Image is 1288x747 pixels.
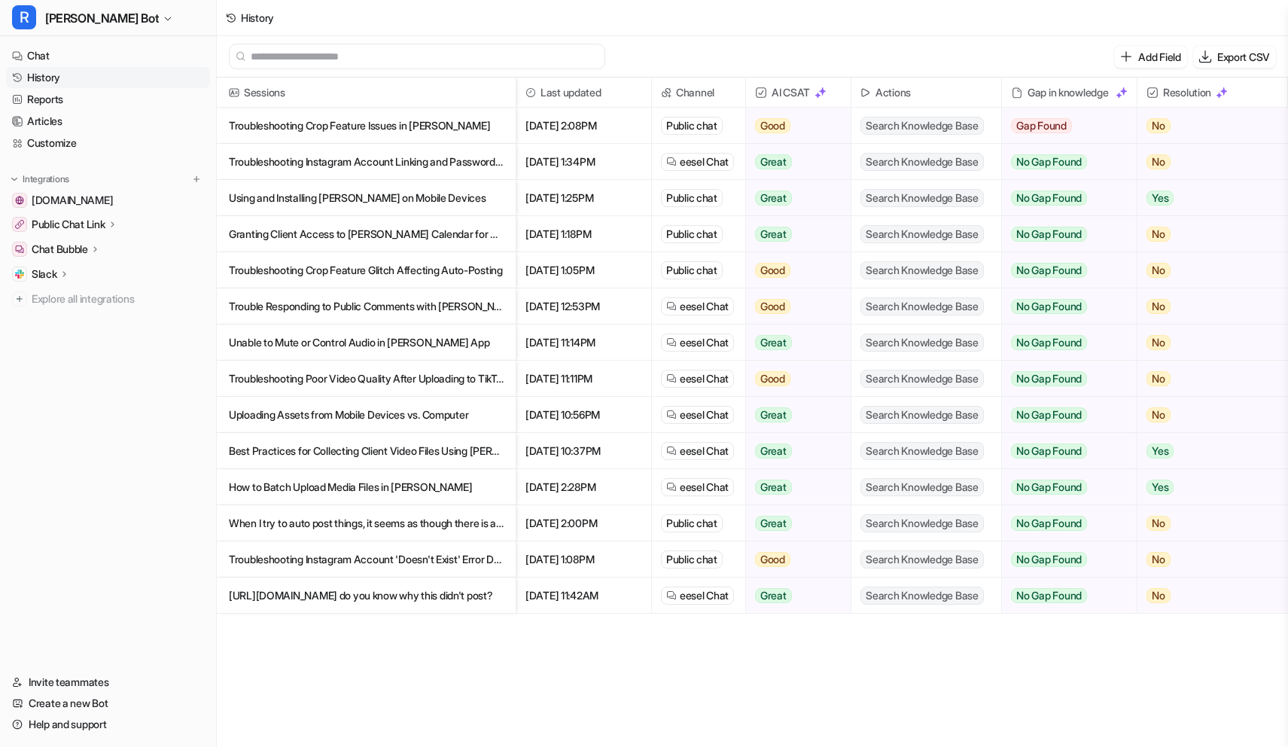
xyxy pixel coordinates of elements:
img: Public Chat Link [15,220,24,229]
button: No Gap Found [1002,325,1125,361]
button: Great [746,325,842,361]
p: Unable to Mute or Control Audio in [PERSON_NAME] App [229,325,504,361]
span: Search Knowledge Base [860,442,984,460]
button: Great [746,505,842,541]
button: Good [746,541,842,578]
button: Great [746,397,842,433]
img: eeselChat [666,590,677,601]
button: Great [746,469,842,505]
p: When I try to auto post things, it seems as though there is a glitch. [229,505,504,541]
button: Export CSV [1193,46,1276,68]
a: Invite teammates [6,672,210,693]
span: No [1146,371,1171,386]
button: Great [746,144,842,180]
span: [DOMAIN_NAME] [32,193,113,208]
span: [DATE] 2:08PM [522,108,645,144]
img: explore all integrations [12,291,27,306]
a: getrella.com[DOMAIN_NAME] [6,190,210,211]
img: eeselChat [666,157,677,167]
span: Great [755,516,792,531]
button: No [1137,361,1275,397]
span: Yes [1146,191,1174,206]
span: No Gap Found [1011,444,1087,459]
img: menu_add.svg [191,174,202,184]
span: Great [755,227,792,242]
div: Gap in knowledge [1008,78,1131,108]
button: No Gap Found [1002,433,1125,469]
a: eesel Chat [666,407,729,422]
span: Good [755,552,790,567]
p: Add Field [1138,49,1180,65]
button: Good [746,252,842,288]
span: [DATE] 12:53PM [522,288,645,325]
p: Troubleshooting Crop Feature Issues in [PERSON_NAME] [229,108,504,144]
h2: Actions [875,78,911,108]
a: Create a new Bot [6,693,210,714]
p: Trouble Responding to Public Comments with [PERSON_NAME] Premium [229,288,504,325]
button: No Gap Found [1002,180,1125,216]
p: Troubleshooting Instagram Account 'Doesn't Exist' Error During Reconnection [229,541,504,578]
button: No [1137,144,1275,180]
button: Great [746,578,842,614]
span: Last updated [522,78,645,108]
span: Resolution [1143,78,1281,108]
span: [DATE] 11:14PM [522,325,645,361]
span: Search Knowledge Base [860,153,984,171]
img: eeselChat [666,482,677,492]
span: No Gap Found [1011,227,1087,242]
button: No Gap Found [1002,288,1125,325]
button: No Gap Found [1002,397,1125,433]
span: eesel Chat [680,299,729,314]
span: R [12,5,36,29]
span: [DATE] 11:11PM [522,361,645,397]
p: Troubleshooting Instagram Account Linking and Password Issues [229,144,504,180]
p: Chat Bubble [32,242,88,257]
a: Chat [6,45,210,66]
span: No [1146,588,1171,603]
img: eeselChat [666,337,677,348]
button: No [1137,397,1275,433]
span: [DATE] 2:28PM [522,469,645,505]
span: Great [755,335,792,350]
span: Search Knowledge Base [860,478,984,496]
span: [DATE] 1:34PM [522,144,645,180]
span: No [1146,407,1171,422]
button: Yes [1137,469,1275,505]
span: Good [755,263,790,278]
span: Great [755,444,792,459]
p: How to Batch Upload Media Files in [PERSON_NAME] [229,469,504,505]
span: Great [755,480,792,495]
button: No Gap Found [1002,144,1125,180]
span: Great [755,588,792,603]
div: Public chat [661,189,723,207]
a: Reports [6,89,210,110]
span: Search Knowledge Base [860,117,984,135]
span: Great [755,407,792,422]
p: Uploading Assets from Mobile Devices vs. Computer [229,397,504,433]
img: eeselChat [666,373,677,384]
span: Good [755,299,790,314]
span: Search Knowledge Base [860,225,984,243]
span: Search Knowledge Base [860,261,984,279]
span: No Gap Found [1011,588,1087,603]
span: Great [755,154,792,169]
button: Great [746,180,842,216]
span: Search Knowledge Base [860,587,984,605]
span: Great [755,191,792,206]
a: History [6,67,210,88]
button: No Gap Found [1002,216,1125,252]
a: eesel Chat [666,444,729,459]
a: eesel Chat [666,335,729,350]
span: No Gap Found [1011,335,1087,350]
p: Troubleshooting Poor Video Quality After Uploading to TikTok [229,361,504,397]
span: AI CSAT [752,78,845,108]
span: No [1146,263,1171,278]
span: No Gap Found [1011,299,1087,314]
a: Explore all integrations [6,288,210,309]
p: Using and Installing [PERSON_NAME] on Mobile Devices [229,180,504,216]
span: Search Knowledge Base [860,334,984,352]
button: Integrations [6,172,74,187]
img: Slack [15,270,24,279]
span: [DATE] 1:25PM [522,180,645,216]
span: eesel Chat [680,154,729,169]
